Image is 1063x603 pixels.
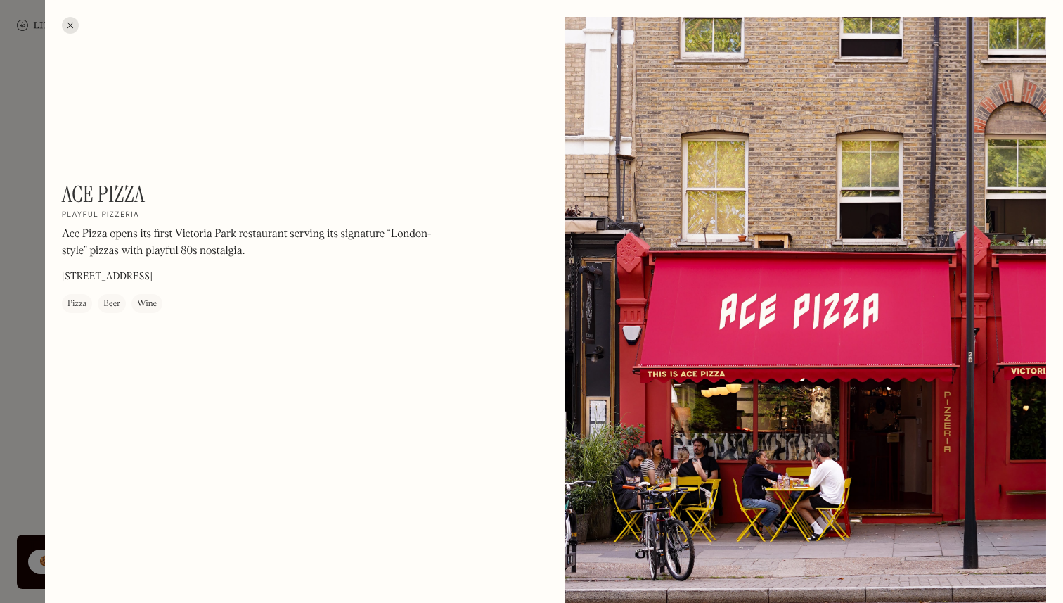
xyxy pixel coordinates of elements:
h2: Playful pizzeria [62,211,139,221]
div: Pizza [67,298,86,312]
h1: Ace Pizza [62,181,145,208]
div: Beer [103,298,120,312]
div: Wine [137,298,157,312]
p: [STREET_ADDRESS] [62,270,153,285]
p: Ace Pizza opens its first Victoria Park restaurant serving its signature “London-style” pizzas wi... [62,227,442,260]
